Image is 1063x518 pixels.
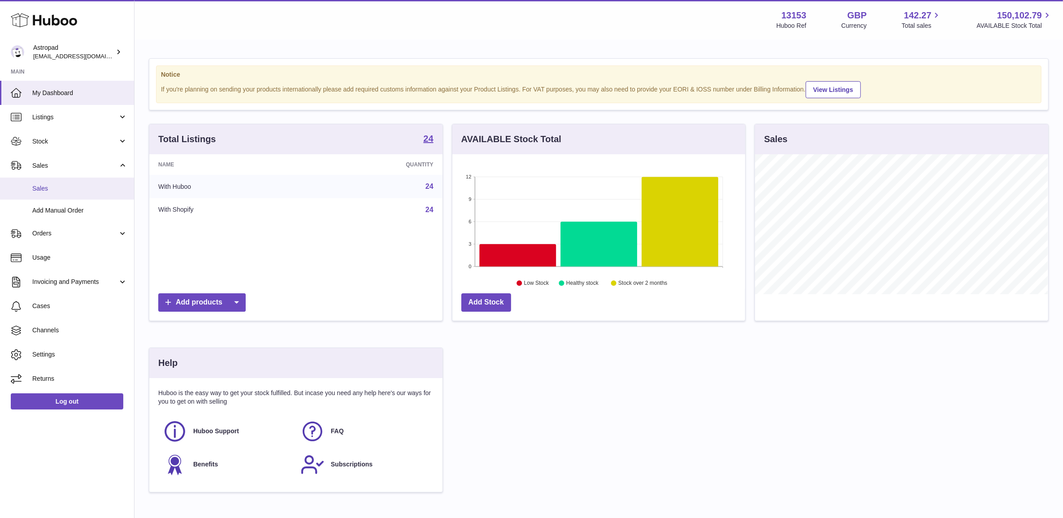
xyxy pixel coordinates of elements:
td: With Shopify [149,198,307,222]
a: Log out [11,393,123,409]
a: View Listings [806,81,861,98]
a: 24 [423,134,433,145]
span: Sales [32,161,118,170]
span: Channels [32,326,127,335]
text: 3 [469,241,471,247]
div: Huboo Ref [777,22,807,30]
strong: 24 [423,134,433,143]
a: Benefits [163,453,291,477]
span: [EMAIL_ADDRESS][DOMAIN_NAME] [33,52,132,60]
a: FAQ [300,419,429,444]
h3: Total Listings [158,133,216,145]
h3: Help [158,357,178,369]
span: Total sales [902,22,942,30]
span: 150,102.79 [997,9,1042,22]
span: Add Manual Order [32,206,127,215]
a: Add products [158,293,246,312]
span: My Dashboard [32,89,127,97]
td: With Huboo [149,175,307,198]
span: Sales [32,184,127,193]
h3: Sales [764,133,787,145]
a: 24 [425,183,434,190]
div: If you're planning on sending your products internationally please add required customs informati... [161,80,1037,98]
span: Benefits [193,460,218,469]
text: Low Stock [524,280,549,287]
div: Currency [842,22,867,30]
span: Usage [32,253,127,262]
strong: 13153 [781,9,807,22]
span: Orders [32,229,118,238]
div: Astropad [33,44,114,61]
strong: GBP [847,9,867,22]
a: 142.27 Total sales [902,9,942,30]
span: 142.27 [904,9,931,22]
img: internalAdmin-13153@internal.huboo.com [11,45,24,59]
a: Huboo Support [163,419,291,444]
text: 0 [469,264,471,269]
span: Huboo Support [193,427,239,435]
span: Returns [32,374,127,383]
text: 12 [466,174,471,179]
span: AVAILABLE Stock Total [976,22,1052,30]
text: 6 [469,219,471,224]
a: 24 [425,206,434,213]
span: Listings [32,113,118,122]
span: Subscriptions [331,460,373,469]
span: Cases [32,302,127,310]
span: Invoicing and Payments [32,278,118,286]
strong: Notice [161,70,1037,79]
p: Huboo is the easy way to get your stock fulfilled. But incase you need any help here's our ways f... [158,389,434,406]
a: Add Stock [461,293,511,312]
text: Stock over 2 months [618,280,667,287]
span: FAQ [331,427,344,435]
text: Healthy stock [566,280,599,287]
text: 9 [469,196,471,202]
th: Name [149,154,307,175]
h3: AVAILABLE Stock Total [461,133,561,145]
a: 150,102.79 AVAILABLE Stock Total [976,9,1052,30]
span: Settings [32,350,127,359]
span: Stock [32,137,118,146]
th: Quantity [307,154,442,175]
a: Subscriptions [300,453,429,477]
